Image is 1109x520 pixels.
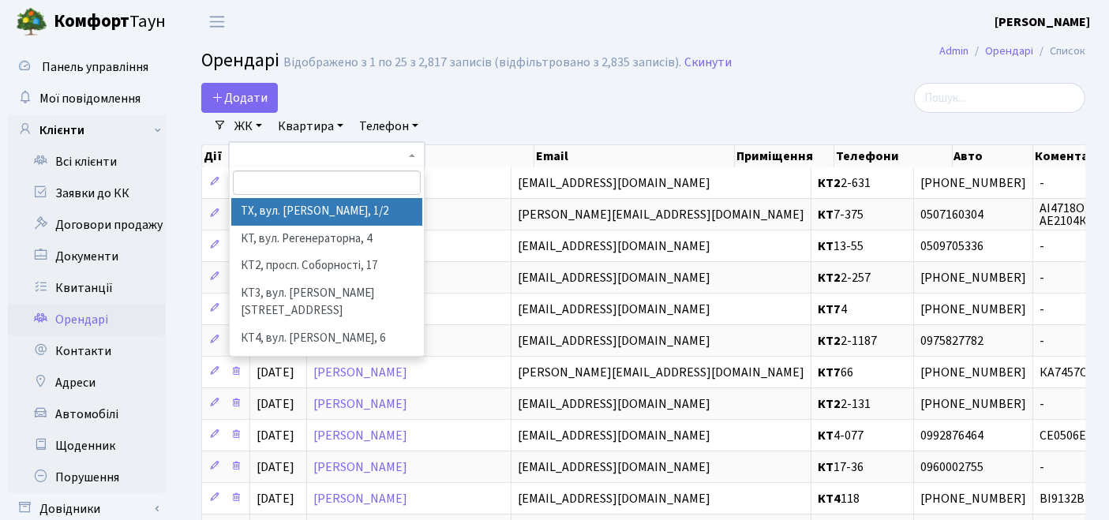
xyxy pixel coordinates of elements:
a: Admin [939,43,969,59]
a: [PERSON_NAME] [313,364,407,381]
li: КТ3, вул. [PERSON_NAME][STREET_ADDRESS] [231,280,423,325]
b: Комфорт [54,9,129,34]
span: - [1040,177,1096,189]
b: КТ [818,427,834,444]
div: Відображено з 1 по 25 з 2,817 записів (відфільтровано з 2,835 записів). [283,55,681,70]
span: [PHONE_NUMBER] [920,303,1026,316]
span: Орендарі [201,47,279,74]
span: [EMAIL_ADDRESS][DOMAIN_NAME] [518,427,710,444]
span: 2-131 [818,398,907,410]
span: Мої повідомлення [39,90,140,107]
b: КТ2 [818,395,841,413]
img: logo.png [16,6,47,38]
span: - [1040,303,1096,316]
a: Адреси [8,367,166,398]
th: Орендар [320,145,534,167]
span: [DATE] [257,395,294,413]
span: АІ4718ОЕ АЕ2104КР [1040,202,1096,227]
b: КТ [818,238,834,255]
span: [EMAIL_ADDRESS][DOMAIN_NAME] [518,174,710,192]
a: [PERSON_NAME] [313,395,407,413]
span: [EMAIL_ADDRESS][DOMAIN_NAME] [518,301,710,318]
b: КТ4 [818,490,841,507]
a: Орендарі [985,43,1033,59]
span: КА7457СО [1040,366,1096,379]
span: Додати [212,89,268,107]
a: Телефон [353,113,425,140]
span: 0960002755 [920,461,1026,473]
span: - [1040,271,1096,284]
span: 2-1187 [818,335,907,347]
b: КТ2 [818,332,841,350]
b: КТ [818,458,834,476]
a: Порушення [8,462,166,493]
b: КТ2 [818,174,841,192]
b: КТ7 [818,301,841,318]
span: [EMAIL_ADDRESS][DOMAIN_NAME] [518,238,710,255]
th: Телефони [834,145,953,167]
span: - [1040,240,1096,253]
input: Пошук... [914,83,1085,113]
span: 0992876464 [920,429,1026,442]
span: СЕ0506ЕВ [1040,429,1096,442]
a: Щоденник [8,430,166,462]
b: [PERSON_NAME] [995,13,1090,31]
th: Авто [953,145,1034,167]
span: 2-257 [818,271,907,284]
span: ВІ9132ВН [1040,492,1096,505]
span: 66 [818,366,907,379]
b: КТ2 [818,269,841,286]
span: 7-375 [818,208,907,221]
button: Переключити навігацію [197,9,237,35]
b: КТ7 [818,364,841,381]
span: [DATE] [257,364,294,381]
li: ТХ, вул. [PERSON_NAME], 1/2 [231,198,423,226]
span: [DATE] [257,490,294,507]
span: [EMAIL_ADDRESS][DOMAIN_NAME] [518,458,710,476]
span: [PERSON_NAME][EMAIL_ADDRESS][DOMAIN_NAME] [518,206,804,223]
span: - [1040,461,1096,473]
span: [PERSON_NAME][EMAIL_ADDRESS][DOMAIN_NAME] [518,364,804,381]
li: КТ, вул. Регенераторна, 4 [231,226,423,253]
span: Таун [54,9,166,36]
span: [PHONE_NUMBER] [920,492,1026,505]
span: Панель управління [42,58,148,76]
span: 4 [818,303,907,316]
a: Орендарі [8,304,166,335]
a: Скинути [684,55,732,70]
li: КТ4, вул. [PERSON_NAME], 6 [231,325,423,353]
a: Контакти [8,335,166,367]
span: 118 [818,492,907,505]
span: [EMAIL_ADDRESS][DOMAIN_NAME] [518,269,710,286]
a: Мої повідомлення [8,83,166,114]
a: Квитанції [8,272,166,304]
a: ЖК [228,113,268,140]
li: Список [1033,43,1085,60]
th: Приміщення [735,145,834,167]
span: 13-55 [818,240,907,253]
span: 17-36 [818,461,907,473]
a: Договори продажу [8,209,166,241]
span: [EMAIL_ADDRESS][DOMAIN_NAME] [518,490,710,507]
th: Email [534,145,734,167]
span: - [1040,398,1096,410]
span: - [1040,335,1096,347]
a: [PERSON_NAME] [313,458,407,476]
span: [PHONE_NUMBER] [920,398,1026,410]
a: [PERSON_NAME] [995,13,1090,32]
nav: breadcrumb [916,35,1109,68]
a: Панель управління [8,51,166,83]
span: [EMAIL_ADDRESS][DOMAIN_NAME] [518,395,710,413]
b: КТ [818,206,834,223]
a: [PERSON_NAME] [313,490,407,507]
a: Всі клієнти [8,146,166,178]
span: [EMAIL_ADDRESS][DOMAIN_NAME] [518,332,710,350]
span: 2-631 [818,177,907,189]
a: Документи [8,241,166,272]
span: [PHONE_NUMBER] [920,271,1026,284]
a: [PERSON_NAME] [313,427,407,444]
span: 0509705336 [920,240,1026,253]
span: [PHONE_NUMBER] [920,177,1026,189]
span: 4-077 [818,429,907,442]
span: [DATE] [257,427,294,444]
